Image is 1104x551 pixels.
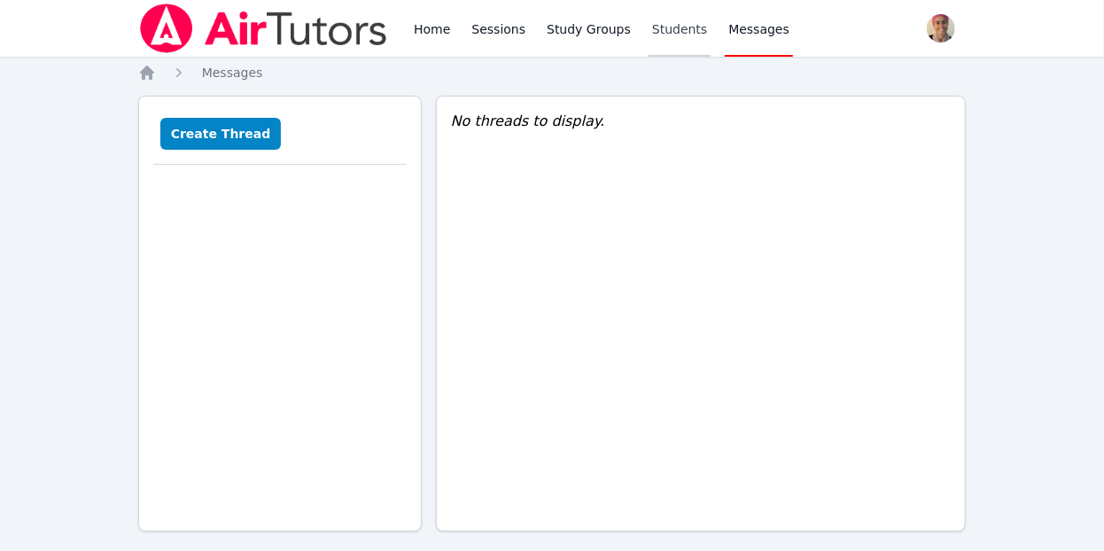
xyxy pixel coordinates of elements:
span: Messages [728,20,789,38]
img: Air Tutors [138,4,389,53]
span: Messages [202,66,263,80]
nav: Breadcrumb [138,64,967,81]
button: Create Thread [160,118,282,150]
div: No threads to display. [451,111,952,132]
a: Messages [202,64,263,81]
